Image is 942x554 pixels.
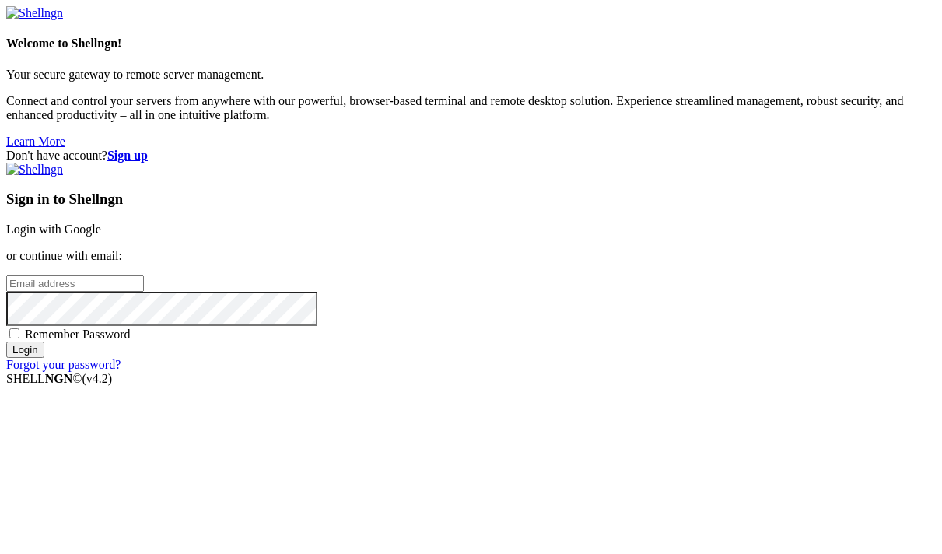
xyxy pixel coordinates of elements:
p: or continue with email: [6,249,936,263]
img: Shellngn [6,163,63,177]
span: Remember Password [25,328,131,341]
span: SHELL © [6,372,112,385]
input: Login [6,342,44,358]
a: Learn More [6,135,65,148]
a: Forgot your password? [6,358,121,371]
b: NGN [45,372,73,385]
p: Connect and control your servers from anywhere with our powerful, browser-based terminal and remo... [6,94,936,122]
img: Shellngn [6,6,63,20]
p: Your secure gateway to remote server management. [6,68,936,82]
h4: Welcome to Shellngn! [6,37,936,51]
a: Login with Google [6,223,101,236]
a: Sign up [107,149,148,162]
span: 4.2.0 [82,372,113,385]
input: Email address [6,275,144,292]
div: Don't have account? [6,149,936,163]
input: Remember Password [9,328,19,338]
h3: Sign in to Shellngn [6,191,936,208]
